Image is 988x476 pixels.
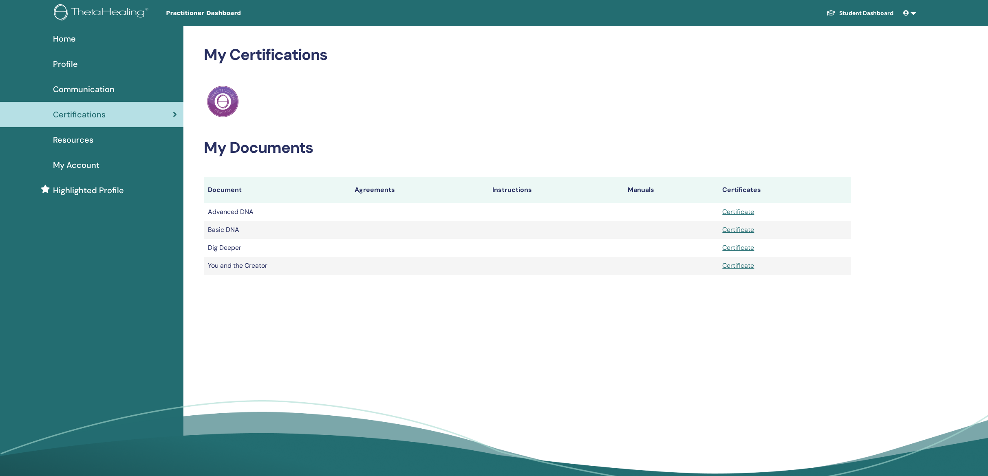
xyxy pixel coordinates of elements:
a: Certificate [722,261,754,270]
span: Certifications [53,108,106,121]
span: Home [53,33,76,45]
span: Highlighted Profile [53,184,124,196]
a: Certificate [722,243,754,252]
span: Communication [53,83,115,95]
h2: My Documents [204,139,851,157]
th: Manuals [624,177,719,203]
th: Certificates [718,177,851,203]
img: Practitioner [207,86,239,117]
td: Basic DNA [204,221,351,239]
span: Profile [53,58,78,70]
span: Practitioner Dashboard [166,9,288,18]
span: My Account [53,159,99,171]
th: Instructions [488,177,624,203]
th: Agreements [351,177,488,203]
span: Resources [53,134,93,146]
img: graduation-cap-white.svg [826,9,836,16]
img: logo.png [54,4,151,22]
td: Advanced DNA [204,203,351,221]
a: Certificate [722,225,754,234]
h2: My Certifications [204,46,851,64]
th: Document [204,177,351,203]
td: You and the Creator [204,257,351,275]
a: Student Dashboard [820,6,900,21]
a: Certificate [722,207,754,216]
td: Dig Deeper [204,239,351,257]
